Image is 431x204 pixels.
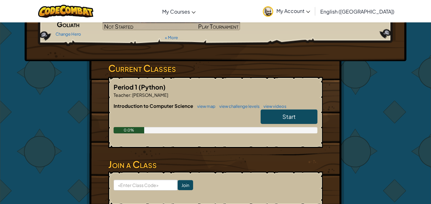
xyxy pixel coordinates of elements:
[108,157,323,172] h3: Join a Class
[56,32,81,37] a: Change Hero
[317,3,398,20] a: English ([GEOGRAPHIC_DATA])
[139,83,166,91] span: (Python)
[108,61,323,75] h3: Current Classes
[165,35,178,40] a: + More
[260,104,286,109] a: view videos
[282,113,296,120] span: Start
[114,127,144,133] div: 0.0%
[104,23,133,30] span: Not Started
[276,8,310,14] span: My Account
[114,83,139,91] span: Period 1
[162,8,190,15] span: My Courses
[216,104,260,109] a: view challenge levels
[320,8,394,15] span: English ([GEOGRAPHIC_DATA])
[38,5,93,18] img: CodeCombat logo
[114,180,178,190] input: <Enter Class Code>
[198,23,239,30] span: Play Tournament
[194,104,215,109] a: view map
[57,20,80,29] span: Goliath
[130,92,132,98] span: :
[114,103,194,109] span: Introduction to Computer Science
[159,3,199,20] a: My Courses
[263,6,273,17] img: avatar
[260,1,313,21] a: My Account
[132,92,168,98] span: [PERSON_NAME]
[178,180,193,190] input: Join
[114,92,130,98] span: Teacher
